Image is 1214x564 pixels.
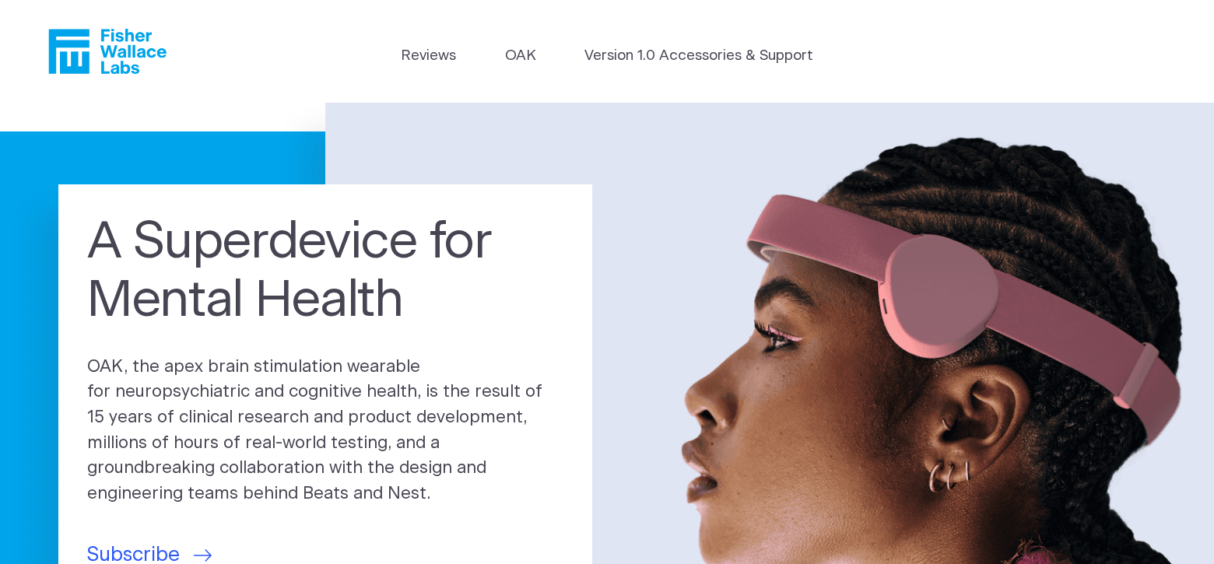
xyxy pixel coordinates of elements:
[48,29,167,74] a: Fisher Wallace
[505,45,536,67] a: OAK
[87,355,564,506] p: OAK, the apex brain stimulation wearable for neuropsychiatric and cognitive health, is the result...
[87,213,564,330] h1: A Superdevice for Mental Health
[584,45,813,67] a: Version 1.0 Accessories & Support
[401,45,456,67] a: Reviews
